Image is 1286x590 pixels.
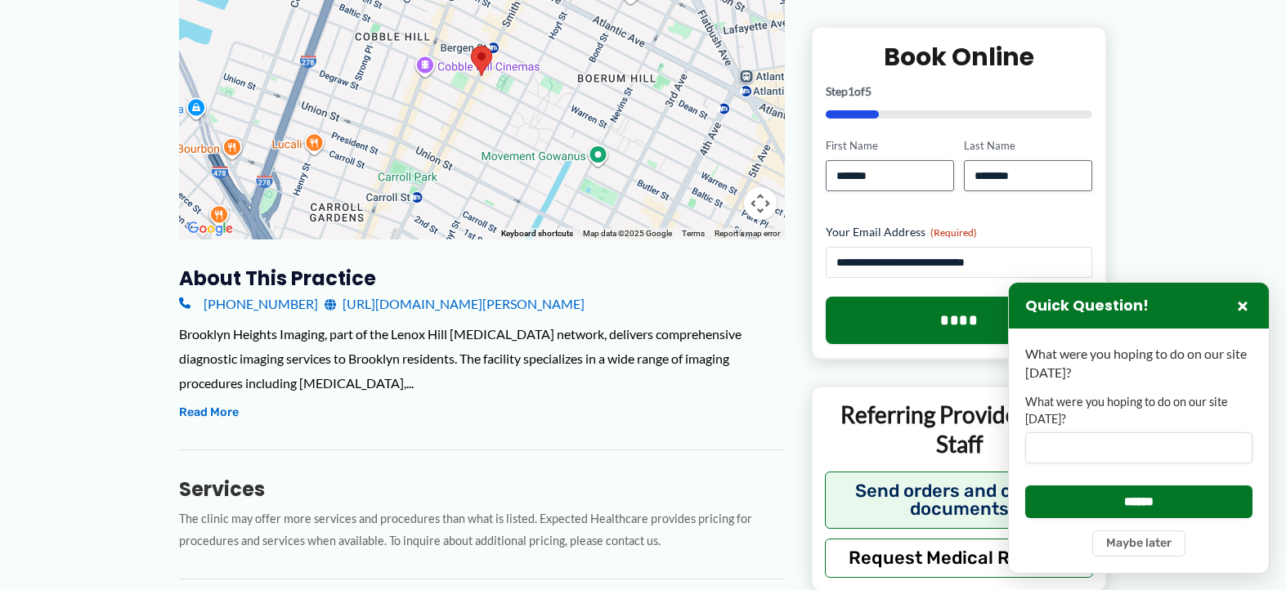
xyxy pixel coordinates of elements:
[1025,394,1252,427] label: What were you hoping to do on our site [DATE]?
[826,224,1093,240] label: Your Email Address
[183,218,237,239] img: Google
[179,508,785,552] p: The clinic may offer more services and procedures than what is listed. Expected Healthcare provid...
[930,226,977,239] span: (Required)
[826,41,1093,73] h2: Book Online
[179,476,785,502] h3: Services
[825,471,1094,528] button: Send orders and clinical documents
[744,187,777,220] button: Map camera controls
[865,84,872,98] span: 5
[1092,530,1185,556] button: Maybe later
[583,229,672,238] span: Map data ©2025 Google
[964,138,1092,154] label: Last Name
[179,322,785,395] div: Brooklyn Heights Imaging, part of the Lenox Hill [MEDICAL_DATA] network, delivers comprehensive d...
[826,86,1093,97] p: Step of
[183,218,237,239] a: Open this area in Google Maps (opens a new window)
[715,229,780,238] a: Report a map error
[179,403,239,422] button: Read More
[682,229,705,238] a: Terms (opens in new tab)
[848,84,854,98] span: 1
[501,228,573,239] button: Keyboard shortcuts
[179,292,318,316] a: [PHONE_NUMBER]
[825,538,1094,577] button: Request Medical Records
[1025,297,1149,315] h3: Quick Question!
[325,292,585,316] a: [URL][DOMAIN_NAME][PERSON_NAME]
[826,138,954,154] label: First Name
[825,400,1094,459] p: Referring Providers and Staff
[1233,296,1252,315] button: Close
[1025,345,1252,382] p: What were you hoping to do on our site [DATE]?
[179,266,785,291] h3: About this practice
